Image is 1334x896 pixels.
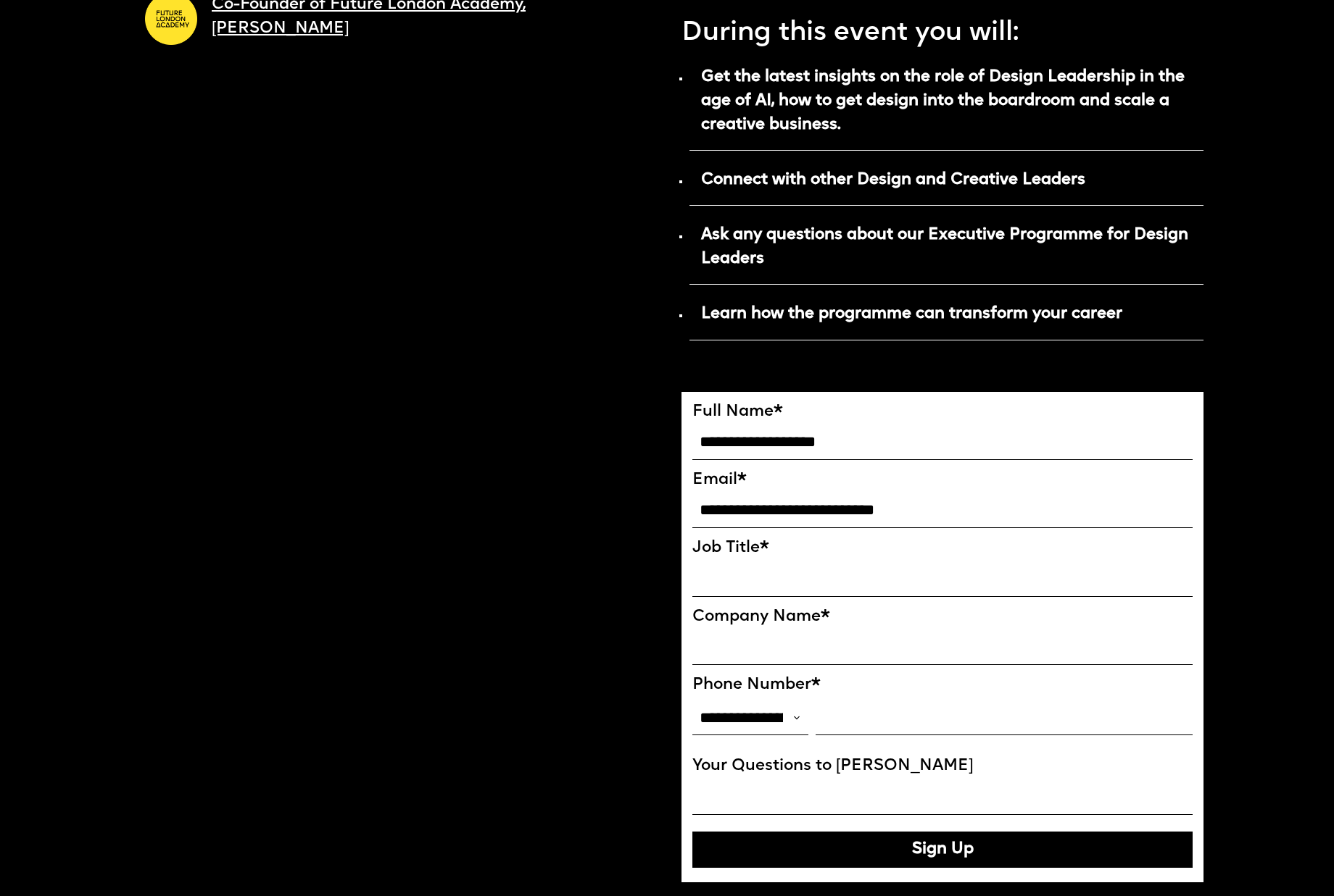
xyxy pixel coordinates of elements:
[681,5,1203,53] p: During this event you will:
[692,676,1193,695] label: Phone Number
[701,227,1188,267] strong: Ask any questions about our Executive Programme for Design Leaders
[692,403,1193,422] label: Full Name
[701,69,1185,133] strong: Get the latest insights on the role of Design Leadership in the age of AI, how to get design into...
[692,757,1193,776] label: Your Questions to [PERSON_NAME]
[701,172,1085,188] strong: Connect with other Design and Creative Leaders
[692,539,1193,558] label: Job Title
[692,832,1193,868] button: Sign Up
[692,471,1193,490] label: Email
[701,306,1122,322] strong: Learn how the programme can transform your career
[692,608,1193,627] label: Company Name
